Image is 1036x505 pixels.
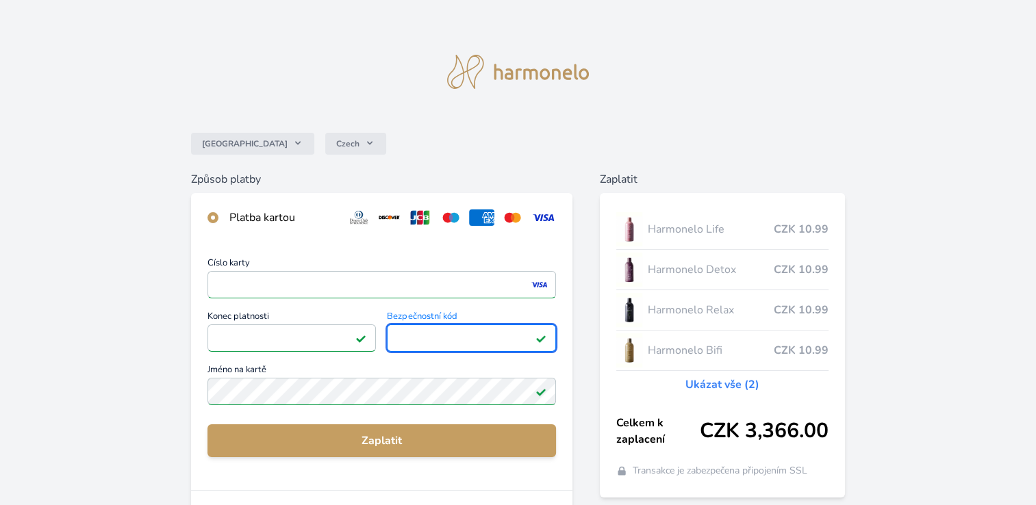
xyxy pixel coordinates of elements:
img: Konec platnosti [351,332,369,344]
img: visa [530,279,548,291]
span: Číslo karty [207,259,556,271]
span: Konec platnosti [207,312,377,324]
img: logo.svg [447,55,590,89]
div: Platba kartou [229,209,336,226]
span: Bezpečnostní kód [387,312,556,324]
span: Celkem k zaplacení [616,415,700,448]
img: Platné pole [535,333,546,344]
img: discover.svg [377,209,402,226]
span: Czech [336,138,359,149]
img: CLEAN_BIFI_se_stinem_x-lo.jpg [616,333,642,367]
h6: Způsob platby [191,171,572,187]
iframe: Iframe pro bezpečnostní kód [393,328,550,348]
img: jcb.svg [407,209,433,226]
img: maestro.svg [438,209,464,226]
span: Harmonelo Life [648,221,774,237]
img: mc.svg [500,209,525,226]
img: Platné pole [535,386,546,397]
span: CZK 10.99 [774,342,829,359]
span: Harmonelo Detox [648,261,774,278]
span: [GEOGRAPHIC_DATA] [202,138,288,149]
button: Zaplatit [207,424,556,457]
img: diners.svg [346,209,372,226]
span: CZK 3,366.00 [700,419,829,443]
span: CZK 10.99 [774,221,829,237]
iframe: Iframe pro číslo karty [214,275,550,294]
span: Harmonelo Bifi [648,342,774,359]
span: CZK 10.99 [774,261,829,278]
img: DETOX_se_stinem_x-lo.jpg [616,252,642,287]
span: Harmonelo Relax [648,302,774,318]
button: Czech [325,133,386,155]
span: CZK 10.99 [774,302,829,318]
img: Platné pole [355,333,366,344]
input: Jméno na kartěPlatné pole [207,378,556,405]
iframe: Iframe pro datum vypršení platnosti [214,328,370,348]
h6: Zaplatit [600,171,845,187]
a: Ukázat vše (2) [685,376,759,393]
img: visa.svg [531,209,556,226]
img: amex.svg [469,209,494,226]
img: CLEAN_RELAX_se_stinem_x-lo.jpg [616,293,642,327]
span: Jméno na kartě [207,365,556,378]
button: [GEOGRAPHIC_DATA] [191,133,314,155]
span: Transakce je zabezpečena připojením SSL [633,464,807,478]
img: CLEAN_LIFE_se_stinem_x-lo.jpg [616,212,642,246]
span: Zaplatit [218,432,545,449]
